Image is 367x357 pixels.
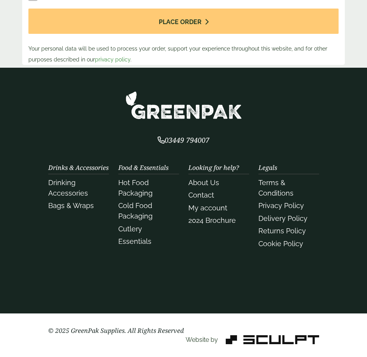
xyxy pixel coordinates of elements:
[258,227,306,235] a: Returns Policy
[48,178,88,197] a: Drinking Accessories
[258,201,304,210] a: Privacy Policy
[258,240,303,248] a: Cookie Policy
[186,336,218,343] span: Website by
[48,201,94,210] a: Bags & Wraps
[188,204,227,212] a: My account
[226,335,319,344] img: Sculpt
[95,56,130,63] a: privacy policy
[188,191,214,199] a: Contact
[28,9,339,65] p: Your personal data will be used to process your order, support your experience throughout this we...
[258,178,293,197] a: Terms & Conditions
[118,237,151,245] a: Essentials
[125,91,242,119] img: GreenPak Supplies
[188,216,236,224] a: 2024 Brochure
[28,9,339,34] button: Place order
[118,178,153,197] a: Hot Food Packaging
[48,326,319,335] p: © 2025 GreenPak Supplies. All Rights Reserved
[158,137,209,144] a: 03449 794007
[118,225,142,233] a: Cutlery
[188,178,219,187] a: About Us
[258,214,307,222] a: Delivery Policy
[158,135,209,145] span: 03449 794007
[118,201,153,220] a: Cold Food Packaging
